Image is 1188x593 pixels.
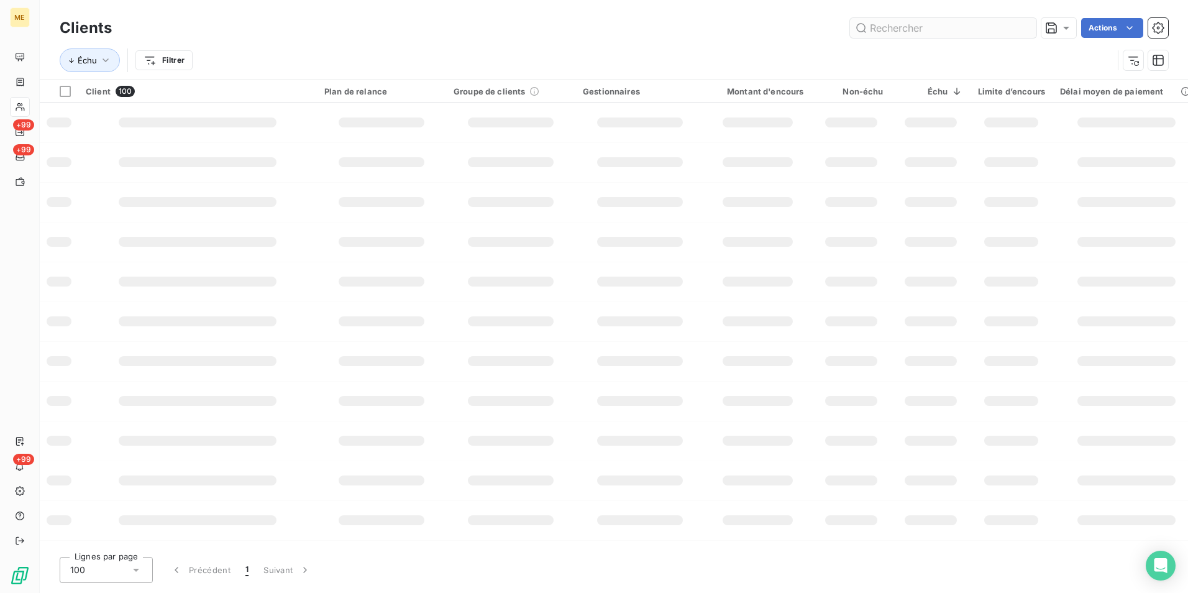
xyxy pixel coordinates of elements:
span: 100 [116,86,135,97]
div: Limite d’encours [978,86,1045,96]
button: Suivant [256,557,319,583]
div: ME [10,7,30,27]
div: Open Intercom Messenger [1146,551,1176,581]
button: 1 [238,557,256,583]
div: Gestionnaires [583,86,697,96]
span: Client [86,86,111,96]
div: Montant d'encours [712,86,804,96]
span: +99 [13,144,34,155]
span: 1 [245,564,249,576]
button: Filtrer [135,50,193,70]
span: +99 [13,454,34,465]
button: Précédent [163,557,238,583]
img: Logo LeanPay [10,566,30,586]
span: Échu [78,55,97,65]
span: +99 [13,119,34,131]
input: Rechercher [850,18,1036,38]
div: Plan de relance [324,86,439,96]
span: Groupe de clients [454,86,526,96]
div: Non-échu [819,86,884,96]
span: 100 [70,564,85,576]
button: Échu [60,48,120,72]
h3: Clients [60,17,112,39]
div: Échu [898,86,963,96]
button: Actions [1081,18,1143,38]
